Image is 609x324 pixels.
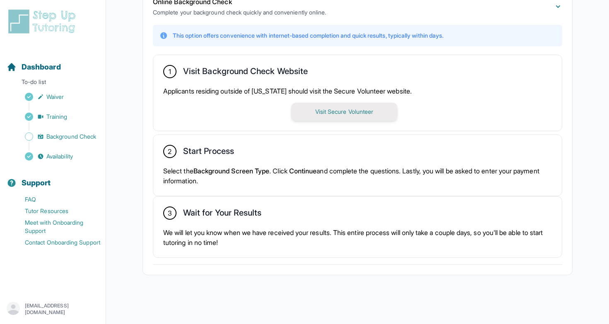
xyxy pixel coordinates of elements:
[3,48,102,76] button: Dashboard
[173,31,443,40] p: This option offers convenience with internet-based completion and quick results, typically within...
[289,167,317,175] span: Continue
[7,151,106,162] a: Availability
[7,205,106,217] a: Tutor Resources
[291,107,397,115] a: Visit Secure Volunteer
[163,228,552,247] p: We will let you know when we have received your results. This entire process will only take a cou...
[291,103,397,121] button: Visit Secure Volunteer
[7,237,106,248] a: Contact Onboarding Support
[183,146,234,159] h2: Start Process
[153,8,326,17] p: Complete your background check quickly and conveniently online.
[7,302,99,317] button: [EMAIL_ADDRESS][DOMAIN_NAME]
[168,208,172,218] span: 3
[169,67,171,77] span: 1
[7,111,106,122] a: Training
[46,93,64,101] span: Waiver
[168,146,172,156] span: 2
[7,194,106,205] a: FAQ
[7,131,106,142] a: Background Check
[46,113,68,121] span: Training
[3,164,102,192] button: Support
[22,61,61,73] span: Dashboard
[7,8,80,35] img: logo
[46,132,96,141] span: Background Check
[46,152,73,161] span: Availability
[163,86,552,96] p: Applicants residing outside of [US_STATE] should visit the Secure Volunteer website.
[7,61,61,73] a: Dashboard
[183,208,261,221] h2: Wait for Your Results
[22,177,51,189] span: Support
[25,302,99,316] p: [EMAIL_ADDRESS][DOMAIN_NAME]
[163,166,552,186] p: Select the . Click and complete the questions. Lastly, you will be asked to enter your payment in...
[183,66,308,79] h2: Visit Background Check Website
[3,78,102,89] p: To-do list
[7,91,106,103] a: Waiver
[7,217,106,237] a: Meet with Onboarding Support
[193,167,270,175] span: Background Screen Type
